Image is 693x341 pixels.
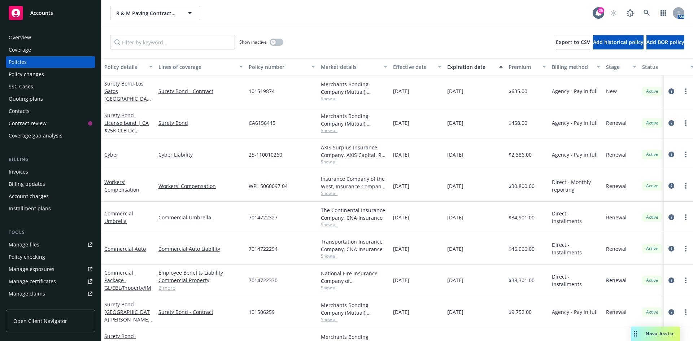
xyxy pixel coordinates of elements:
a: more [681,87,690,96]
a: SSC Cases [6,81,95,92]
a: circleInformation [667,150,676,159]
span: Show all [321,96,387,102]
span: [DATE] [447,151,463,158]
a: more [681,119,690,127]
div: The Continental Insurance Company, CNA Insurance [321,206,387,222]
a: Search [640,6,654,20]
span: 101519874 [249,87,275,95]
a: Start snowing [606,6,621,20]
a: circleInformation [667,244,676,253]
a: Invoices [6,166,95,178]
span: Agency - Pay in full [552,87,598,95]
a: Switch app [656,6,671,20]
span: 101506259 [249,308,275,316]
div: Insurance Company of the West, Insurance Company of the West (ICW) [321,175,387,190]
button: Stage [603,58,639,75]
div: Manage certificates [9,276,56,287]
span: Open Client Navigator [13,317,67,325]
span: Renewal [606,245,627,253]
div: Invoices [9,166,28,178]
span: New [606,87,617,95]
span: Show all [321,190,387,196]
span: [DATE] [447,87,463,95]
a: Commercial Auto [104,245,146,252]
button: Policy details [101,58,156,75]
div: Stage [606,63,628,71]
span: Renewal [606,119,627,127]
div: AXIS Surplus Insurance Company, AXIS Capital, RT Specialty Insurance Services, LLC (RSG Specialty... [321,144,387,159]
a: Employee Benefits Liability [158,269,243,276]
a: Manage files [6,239,95,250]
a: Commercial Umbrella [104,210,133,224]
button: Billing method [549,58,603,75]
button: Expiration date [444,58,506,75]
a: Manage certificates [6,276,95,287]
div: Drag to move [631,327,640,341]
div: Merchants Bonding Company (Mutual), Merchants Bonding Company [321,112,387,127]
span: $2,386.00 [509,151,532,158]
div: Policy details [104,63,145,71]
button: Export to CSV [556,35,590,49]
div: National Fire Insurance Company of [GEOGRAPHIC_DATA], CNA Insurance [321,270,387,285]
div: SSC Cases [9,81,33,92]
span: Show inactive [239,39,267,45]
span: Active [645,151,659,158]
span: $46,966.00 [509,245,535,253]
span: R & M Paving Contractors, Inc. [116,9,179,17]
button: R & M Paving Contractors, Inc. [110,6,200,20]
button: Lines of coverage [156,58,246,75]
span: Agency - Pay in full [552,119,598,127]
span: Direct - Monthly reporting [552,178,600,193]
button: Premium [506,58,549,75]
a: Policy changes [6,69,95,80]
a: Workers' Compensation [158,182,243,190]
span: [DATE] [393,214,409,221]
button: Add BOR policy [646,35,684,49]
span: Add historical policy [593,39,644,45]
span: Nova Assist [646,331,674,337]
a: Overview [6,32,95,43]
span: [DATE] [447,308,463,316]
span: Manage exposures [6,263,95,275]
span: Add BOR policy [646,39,684,45]
span: Renewal [606,182,627,190]
a: more [681,150,690,159]
div: Market details [321,63,379,71]
a: Manage claims [6,288,95,300]
div: Installment plans [9,203,51,214]
a: more [681,276,690,285]
span: Renewal [606,276,627,284]
span: Show all [321,222,387,228]
span: [DATE] [447,214,463,221]
div: Manage exposures [9,263,55,275]
span: $34,901.00 [509,214,535,221]
span: $38,301.00 [509,276,535,284]
div: 25 [598,7,604,14]
span: Show all [321,285,387,291]
span: [DATE] [447,182,463,190]
a: Surety Bond [104,112,149,141]
span: Show all [321,127,387,134]
a: more [681,244,690,253]
a: Cyber [104,151,118,158]
a: Coverage gap analysis [6,130,95,141]
a: circleInformation [667,213,676,222]
div: Policy changes [9,69,44,80]
div: Coverage gap analysis [9,130,62,141]
a: Quoting plans [6,93,95,105]
div: Effective date [393,63,433,71]
span: [DATE] [393,276,409,284]
span: Show all [321,159,387,165]
div: Policy checking [9,251,45,263]
span: Show all [321,316,387,323]
span: $635.00 [509,87,527,95]
div: Policy number [249,63,307,71]
span: Direct - Installments [552,273,600,288]
span: [DATE] [393,87,409,95]
a: Policies [6,56,95,68]
a: circleInformation [667,119,676,127]
div: Tools [6,229,95,236]
div: Expiration date [447,63,495,71]
a: more [681,308,690,316]
span: Export to CSV [556,39,590,45]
